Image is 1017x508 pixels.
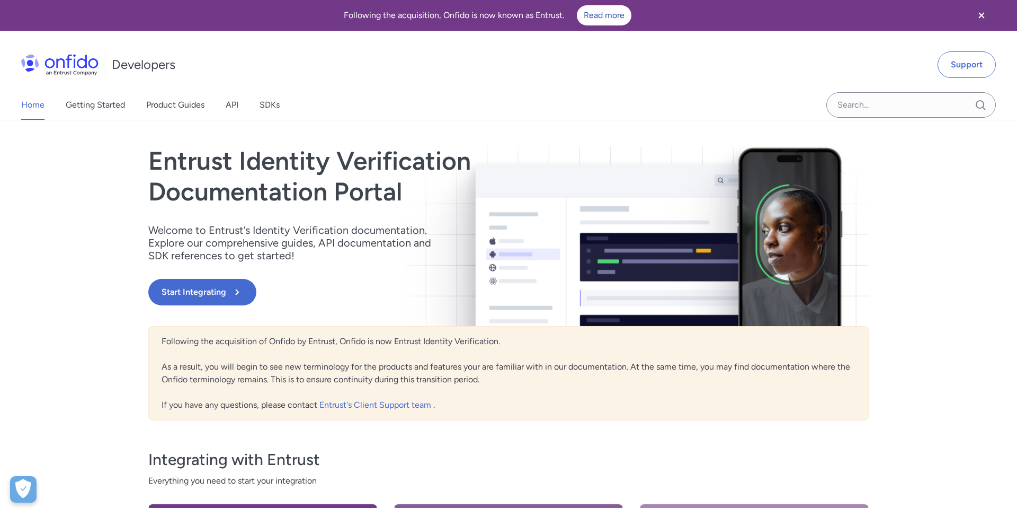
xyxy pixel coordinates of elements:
span: Everything you need to start your integration [148,475,869,487]
button: Open Preferences [10,476,37,503]
div: Following the acquisition of Onfido by Entrust, Onfido is now Entrust Identity Verification. As a... [148,326,869,421]
a: Support [938,51,996,78]
a: Product Guides [146,90,204,120]
h3: Integrating with Entrust [148,449,869,470]
p: Welcome to Entrust’s Identity Verification documentation. Explore our comprehensive guides, API d... [148,224,445,262]
button: Close banner [962,2,1001,29]
svg: Close banner [975,9,988,22]
button: Start Integrating [148,279,256,305]
a: API [226,90,238,120]
a: Home [21,90,44,120]
div: Following the acquisition, Onfido is now known as Entrust. [13,5,962,25]
a: Entrust's Client Support team [319,400,433,410]
div: Cookie Preferences [10,476,37,503]
img: Onfido Logo [21,54,99,75]
a: Read more [577,5,631,25]
a: Getting Started [66,90,125,120]
input: Onfido search input field [826,92,996,118]
h1: Developers [112,56,175,73]
h1: Entrust Identity Verification Documentation Portal [148,146,653,207]
a: SDKs [260,90,280,120]
a: Start Integrating [148,279,653,305]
